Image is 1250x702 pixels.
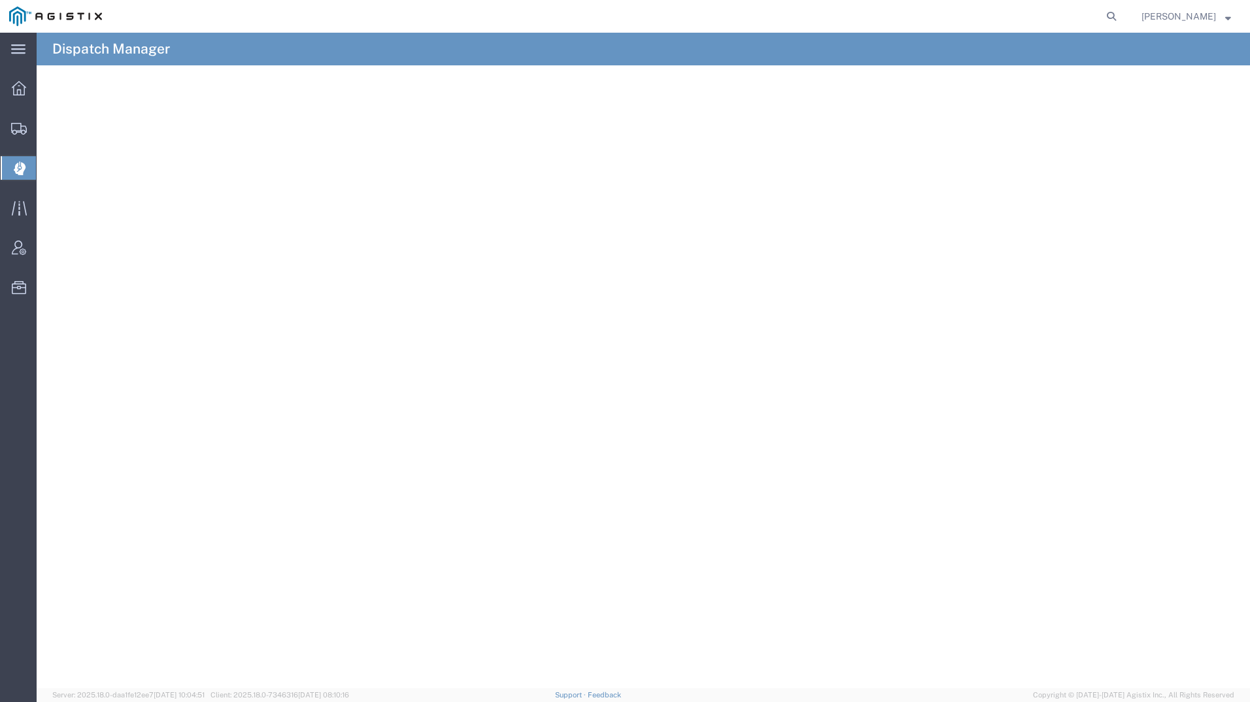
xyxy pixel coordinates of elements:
span: [DATE] 08:10:16 [298,691,349,699]
a: Feedback [588,691,621,699]
span: [DATE] 10:04:51 [154,691,205,699]
a: Support [555,691,588,699]
span: Copyright © [DATE]-[DATE] Agistix Inc., All Rights Reserved [1033,690,1234,701]
img: logo [9,7,102,26]
button: [PERSON_NAME] [1141,8,1232,24]
h4: Dispatch Manager [52,33,170,65]
span: Server: 2025.18.0-daa1fe12ee7 [52,691,205,699]
span: Client: 2025.18.0-7346316 [211,691,349,699]
span: Jessica Carr [1141,9,1216,24]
